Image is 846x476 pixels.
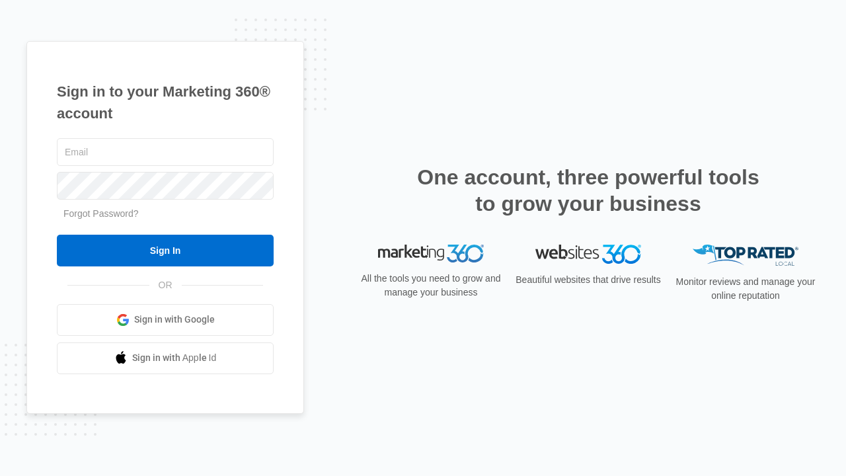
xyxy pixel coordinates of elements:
[57,304,274,336] a: Sign in with Google
[514,273,662,287] p: Beautiful websites that drive results
[357,272,505,299] p: All the tools you need to grow and manage your business
[63,208,139,219] a: Forgot Password?
[57,342,274,374] a: Sign in with Apple Id
[149,278,182,292] span: OR
[672,275,820,303] p: Monitor reviews and manage your online reputation
[132,351,217,365] span: Sign in with Apple Id
[57,235,274,266] input: Sign In
[693,245,798,266] img: Top Rated Local
[413,164,763,217] h2: One account, three powerful tools to grow your business
[57,138,274,166] input: Email
[535,245,641,264] img: Websites 360
[378,245,484,263] img: Marketing 360
[57,81,274,124] h1: Sign in to your Marketing 360® account
[134,313,215,327] span: Sign in with Google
